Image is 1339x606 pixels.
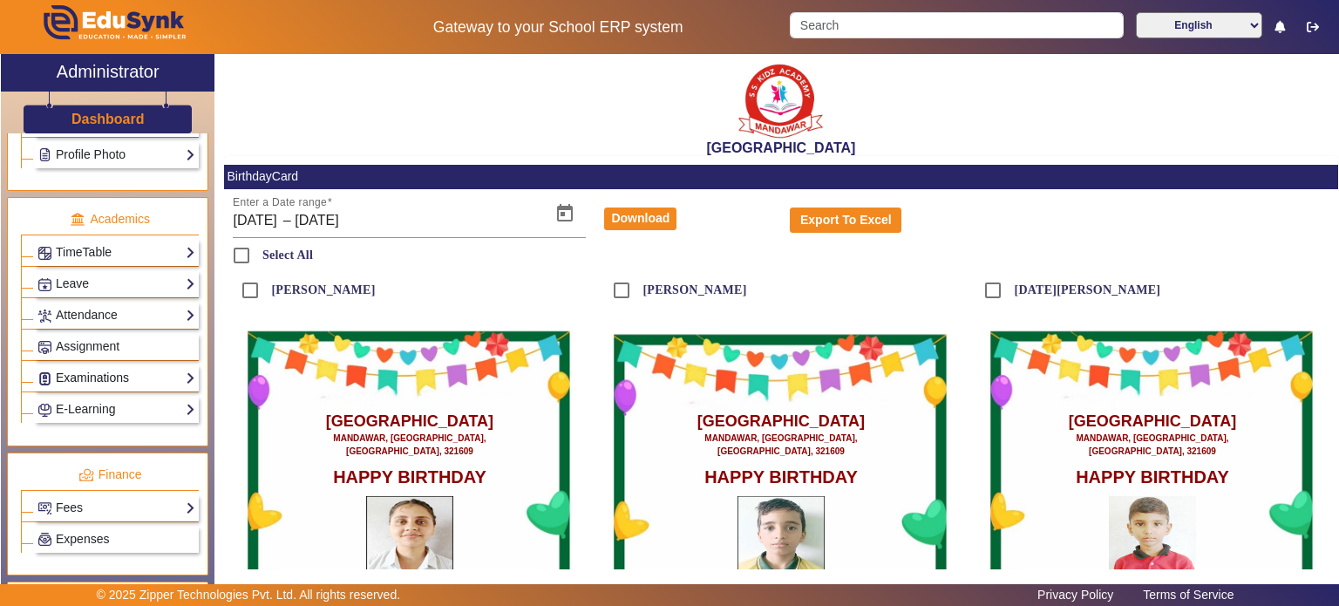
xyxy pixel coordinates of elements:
h2: HAPPY BIRTHDAY [333,466,486,487]
label: [PERSON_NAME] [639,283,746,297]
label: [PERSON_NAME] [268,283,375,297]
p: Academics [21,210,199,228]
span: – [283,210,291,231]
mat-card-header: BirthdayCard [224,165,1338,189]
button: Download [604,208,676,230]
img: Assignments.png [38,341,51,354]
a: Expenses [37,529,195,549]
img: Payroll.png [38,533,51,546]
span: Expenses [56,532,109,546]
a: Terms of Service [1134,583,1242,606]
span: Assignment [56,339,119,353]
img: Student Profile [1109,496,1196,583]
h2: HAPPY BIRTHDAY [704,466,858,487]
h2: Administrator [57,61,160,82]
a: Assignment [37,337,195,357]
h2: [GEOGRAPHIC_DATA] [224,140,1338,156]
button: Export To Excel [790,208,901,234]
a: Administrator [1,54,214,92]
h1: [GEOGRAPHIC_DATA] [1069,412,1236,432]
h3: Dashboard [71,111,145,127]
h5: Gateway to your School ERP system [344,18,771,37]
label: Select All [259,248,313,262]
input: StartDate [233,210,279,231]
button: Open calendar [544,193,586,235]
p: Finance [21,466,199,484]
p: MANDAWAR, [GEOGRAPHIC_DATA], [GEOGRAPHIC_DATA], 321609 [1028,432,1276,458]
label: [DATE][PERSON_NAME] [1010,283,1160,297]
img: finance.png [78,467,94,483]
h2: HAPPY BIRTHDAY [1076,466,1229,487]
input: Search [790,12,1123,38]
h1: [GEOGRAPHIC_DATA] [326,412,493,432]
input: EndDate [295,210,445,231]
p: MANDAWAR, [GEOGRAPHIC_DATA], [GEOGRAPHIC_DATA], 321609 [285,432,534,458]
a: Dashboard [71,110,146,128]
img: academic.png [70,212,85,228]
p: © 2025 Zipper Technologies Pvt. Ltd. All rights reserved. [97,586,401,604]
img: Student Profile [366,496,453,583]
img: b9104f0a-387a-4379-b368-ffa933cda262 [737,58,825,140]
a: Privacy Policy [1029,583,1122,606]
mat-label: Enter a Date range [233,197,327,208]
p: MANDAWAR, [GEOGRAPHIC_DATA], [GEOGRAPHIC_DATA], 321609 [656,432,905,458]
h1: [GEOGRAPHIC_DATA] [697,412,865,432]
img: Student Profile [737,496,825,583]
